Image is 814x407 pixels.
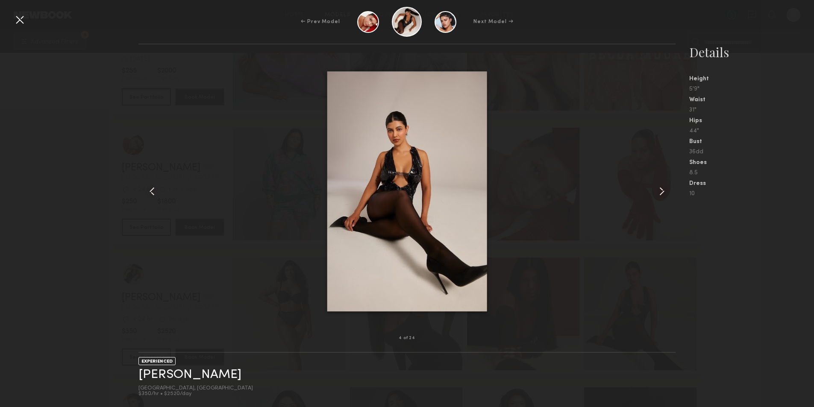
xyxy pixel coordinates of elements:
[138,357,176,365] div: EXPERIENCED
[689,160,814,166] div: Shoes
[689,118,814,124] div: Hips
[138,391,253,397] div: $350/hr • $2520/day
[138,368,241,381] a: [PERSON_NAME]
[689,170,814,176] div: 8.5
[689,107,814,113] div: 31"
[689,181,814,187] div: Dress
[689,44,814,61] div: Details
[399,336,415,340] div: 4 of 24
[689,149,814,155] div: 36dd
[138,386,253,391] div: [GEOGRAPHIC_DATA], [GEOGRAPHIC_DATA]
[689,128,814,134] div: 44"
[689,97,814,103] div: Waist
[689,139,814,145] div: Bust
[689,86,814,92] div: 5'9"
[689,76,814,82] div: Height
[473,18,513,26] div: Next Model →
[689,191,814,197] div: 10
[301,18,340,26] div: ← Prev Model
